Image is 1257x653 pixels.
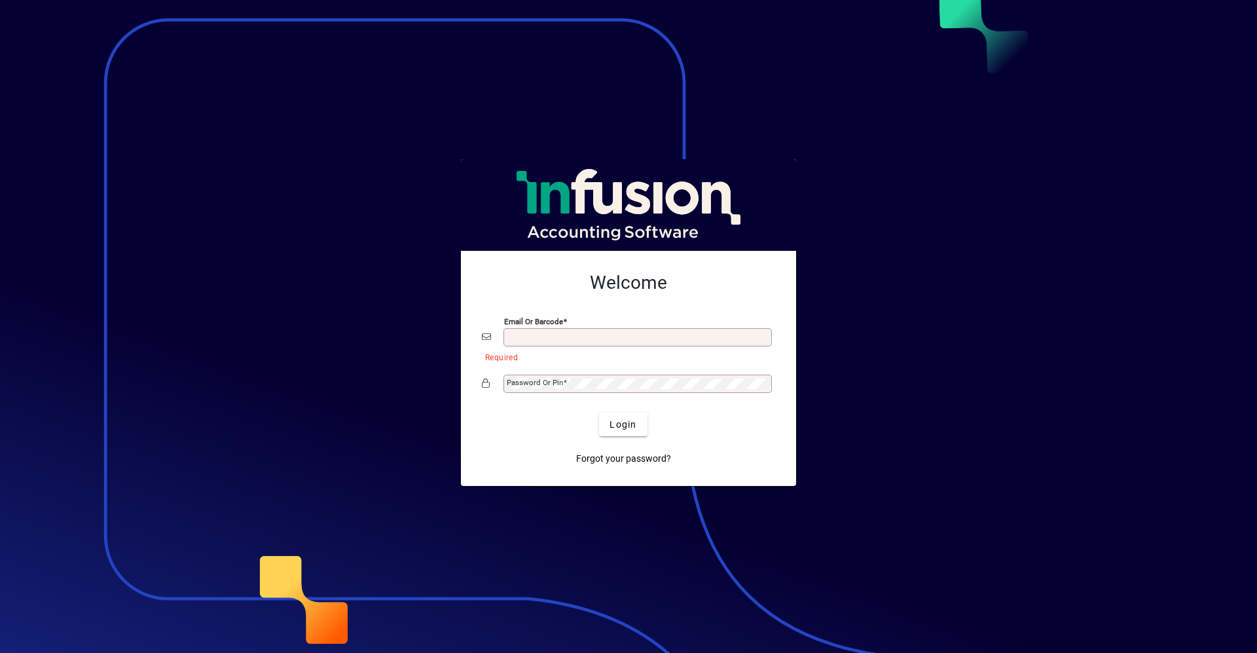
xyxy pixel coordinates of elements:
[576,452,671,466] span: Forgot your password?
[599,413,647,436] button: Login
[485,350,765,364] mat-error: Required
[504,317,563,326] mat-label: Email or Barcode
[482,272,775,294] h2: Welcome
[507,378,563,387] mat-label: Password or Pin
[571,447,676,470] a: Forgot your password?
[610,418,636,432] span: Login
